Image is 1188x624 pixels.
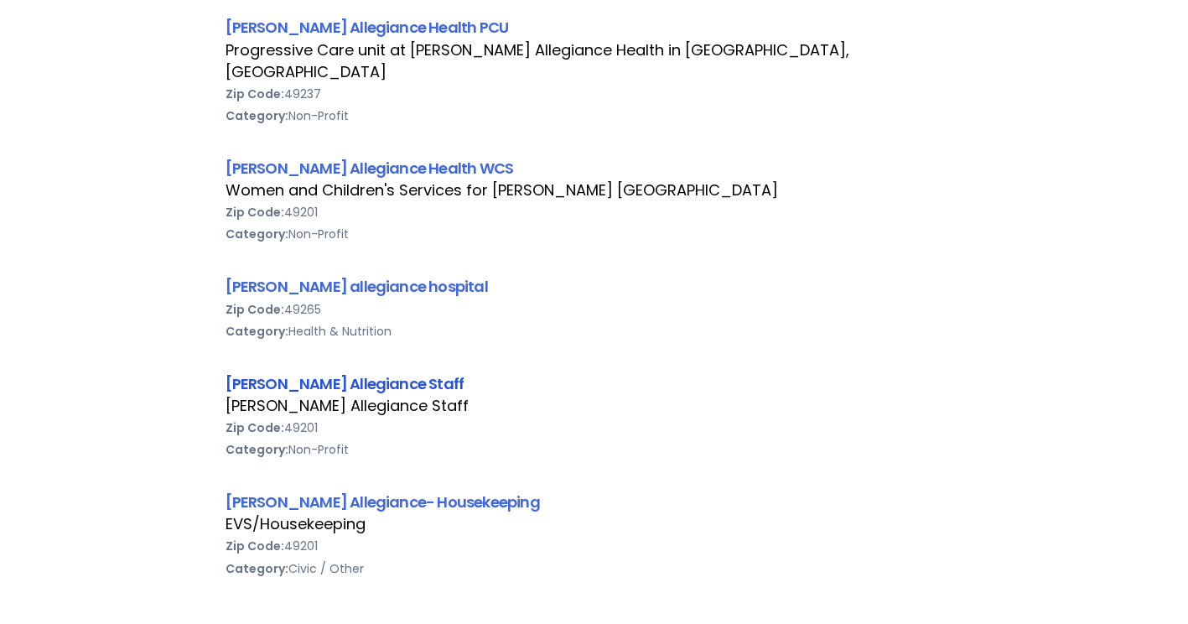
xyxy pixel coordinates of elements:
[226,86,284,102] b: Zip Code:
[226,39,963,83] div: Progressive Care unit at [PERSON_NAME] Allegiance Health in [GEOGRAPHIC_DATA], [GEOGRAPHIC_DATA]
[226,373,464,394] a: [PERSON_NAME] Allegiance Staff
[226,105,963,127] div: Non-Profit
[226,201,963,223] div: 49201
[226,417,963,439] div: 49201
[226,372,963,395] div: [PERSON_NAME] Allegiance Staff
[226,560,288,577] b: Category:
[226,226,288,242] b: Category:
[226,558,963,580] div: Civic / Other
[226,395,963,417] div: [PERSON_NAME] Allegiance Staff
[226,491,540,512] a: [PERSON_NAME] Allegiance- Housekeeping
[226,323,288,340] b: Category:
[226,16,963,39] div: [PERSON_NAME] Allegiance Health PCU
[226,275,963,298] div: [PERSON_NAME] allegiance hospital
[226,439,963,460] div: Non-Profit
[226,83,963,105] div: 49237
[226,441,288,458] b: Category:
[226,157,963,179] div: [PERSON_NAME] Allegiance Health WCS
[226,299,963,320] div: 49265
[226,419,284,436] b: Zip Code:
[226,107,288,124] b: Category:
[226,538,284,554] b: Zip Code:
[226,204,284,221] b: Zip Code:
[226,320,963,342] div: Health & Nutrition
[226,223,963,245] div: Non-Profit
[226,535,963,557] div: 49201
[226,17,509,38] a: [PERSON_NAME] Allegiance Health PCU
[226,301,284,318] b: Zip Code:
[226,276,488,297] a: [PERSON_NAME] allegiance hospital
[226,513,963,535] div: EVS/Housekeeping
[226,158,514,179] a: [PERSON_NAME] Allegiance Health WCS
[226,491,963,513] div: [PERSON_NAME] Allegiance- Housekeeping
[226,179,963,201] div: Women and Children's Services for [PERSON_NAME] [GEOGRAPHIC_DATA]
